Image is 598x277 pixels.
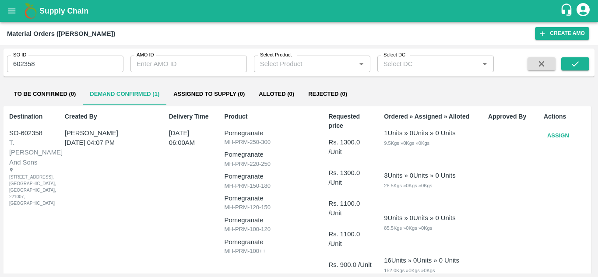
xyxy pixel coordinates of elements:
[9,112,54,121] p: Destination
[575,2,591,20] div: account of current user
[225,247,318,256] p: MH-PRM-100++
[130,56,247,72] input: Enter AMO ID
[169,112,214,121] p: Delivery Time
[225,150,318,159] p: Pomegranate
[7,84,83,105] button: To Be Confirmed (0)
[7,28,115,39] div: Material Orders ([PERSON_NAME])
[13,52,26,59] label: SO ID
[257,58,353,70] input: Select Product
[384,128,455,138] div: 1 Units » 0 Units » 0 Units
[39,5,560,17] a: Supply Chain
[384,112,478,121] p: Ordered » Assigned » Alloted
[384,268,435,273] span: 152.0 Kgs » 0 Kgs » 0 Kgs
[384,171,455,180] div: 3 Units » 0 Units » 0 Units
[9,167,35,207] div: [STREET_ADDRESS], [GEOGRAPHIC_DATA], [GEOGRAPHIC_DATA], 221007, [GEOGRAPHIC_DATA]
[166,84,252,105] button: Assigned to Supply (0)
[225,128,318,138] p: Pomegranate
[225,182,318,190] p: MH-PRM-150-180
[225,215,318,225] p: Pomegranate
[328,260,373,270] p: Rs. 900.0 /Unit
[260,52,292,59] label: Select Product
[328,137,373,157] p: Rs. 1300.0 /Unit
[65,138,148,147] p: [DATE] 04:07 PM
[7,56,123,72] input: Enter SO ID
[225,112,318,121] p: Product
[328,168,373,188] p: Rs. 1300.0 /Unit
[328,229,373,249] p: Rs. 1100.0 /Unit
[9,138,53,167] div: T.[PERSON_NAME] And Sons
[560,3,575,19] div: customer-support
[384,213,455,223] div: 9 Units » 0 Units » 0 Units
[137,52,154,59] label: AMO ID
[225,160,318,168] p: MH-PRM-220-250
[535,27,589,40] button: Create AMO
[225,193,318,203] p: Pomegranate
[544,128,573,144] button: Assign
[380,58,465,70] input: Select DC
[9,128,53,138] div: SO-602358
[65,112,158,121] p: Created By
[169,128,204,148] p: [DATE] 06:00AM
[479,58,490,70] button: Open
[39,7,88,15] b: Supply Chain
[225,172,318,181] p: Pomegranate
[22,2,39,20] img: logo
[384,256,459,265] div: 16 Units » 0 Units » 0 Units
[301,84,354,105] button: Rejected (0)
[383,52,405,59] label: Select DC
[384,183,432,188] span: 28.5 Kgs » 0 Kgs » 0 Kgs
[225,237,318,247] p: Pomegranate
[328,199,373,218] p: Rs. 1100.0 /Unit
[252,84,301,105] button: Alloted (0)
[544,112,589,121] p: Actions
[225,138,318,147] p: MH-PRM-250-300
[384,140,429,146] span: 9.5 Kgs » 0 Kgs » 0 Kgs
[384,225,432,231] span: 85.5 Kgs » 0 Kgs » 0 Kgs
[225,225,318,234] p: MH-PRM-100-120
[83,84,166,105] button: Demand Confirmed (1)
[328,112,373,130] p: Requested price
[488,112,533,121] p: Approved By
[2,1,22,21] button: open drawer
[355,58,367,70] button: Open
[65,128,148,138] p: [PERSON_NAME]
[225,203,318,212] p: MH-PRM-120-150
